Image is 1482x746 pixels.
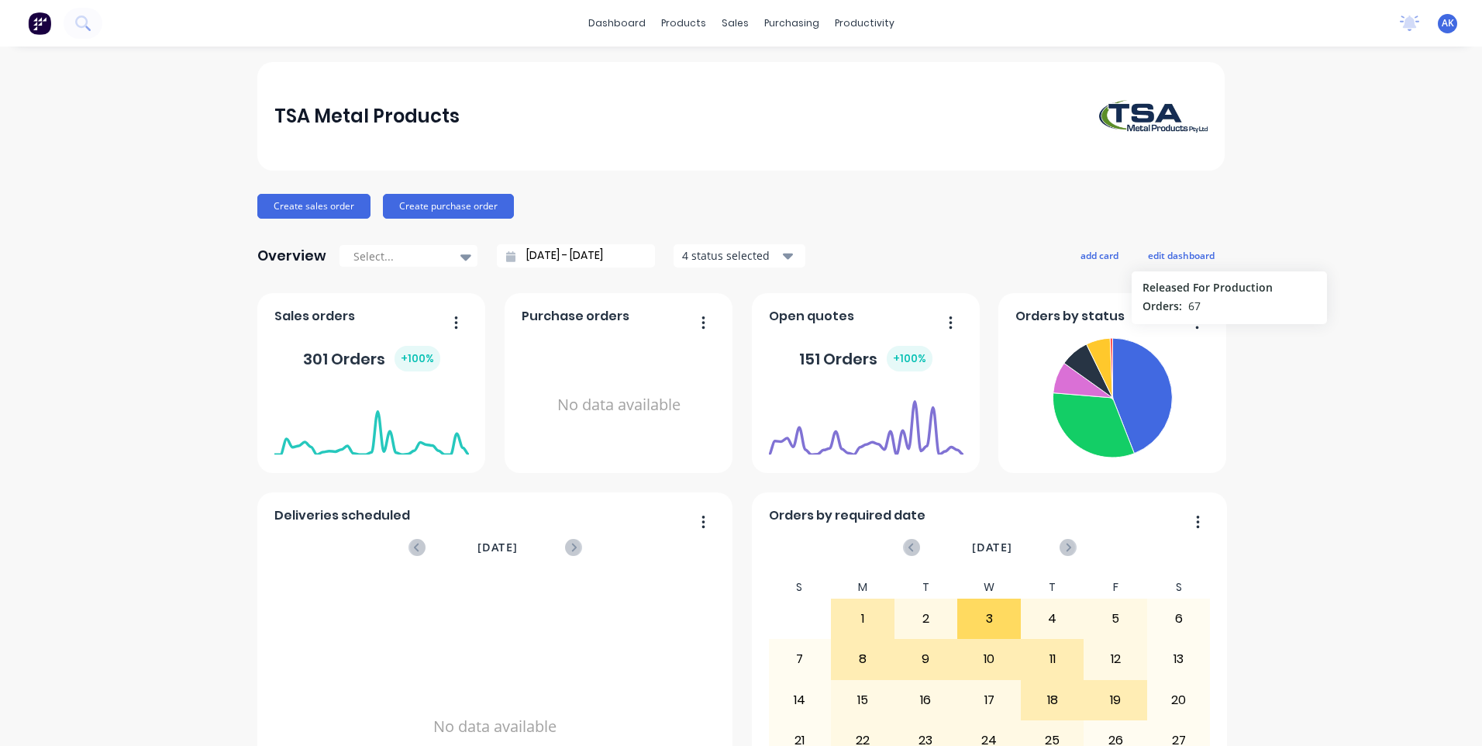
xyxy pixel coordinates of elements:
[1022,640,1084,679] div: 11
[832,640,894,679] div: 8
[894,576,958,599] div: T
[769,506,925,525] span: Orders by required date
[832,681,894,720] div: 15
[1022,599,1084,638] div: 4
[1015,307,1125,326] span: Orders by status
[383,194,514,219] button: Create purchase order
[895,681,957,720] div: 16
[303,346,440,371] div: 301 Orders
[274,101,460,132] div: TSA Metal Products
[1099,100,1208,133] img: TSA Metal Products
[274,307,355,326] span: Sales orders
[799,346,932,371] div: 151 Orders
[653,12,714,35] div: products
[957,576,1021,599] div: W
[28,12,51,35] img: Factory
[1084,681,1146,720] div: 19
[1148,681,1210,720] div: 20
[757,12,827,35] div: purchasing
[1084,576,1147,599] div: F
[1070,245,1129,265] button: add card
[714,12,757,35] div: sales
[769,640,831,679] div: 7
[887,346,932,371] div: + 100 %
[827,12,902,35] div: productivity
[769,307,854,326] span: Open quotes
[1148,640,1210,679] div: 13
[1084,640,1146,679] div: 12
[832,599,894,638] div: 1
[1148,599,1210,638] div: 6
[1084,599,1146,638] div: 5
[581,12,653,35] a: dashboard
[958,599,1020,638] div: 3
[257,194,370,219] button: Create sales order
[895,640,957,679] div: 9
[674,244,805,268] button: 4 status selected
[1147,576,1211,599] div: S
[522,307,629,326] span: Purchase orders
[1442,16,1454,30] span: AK
[1022,681,1084,720] div: 18
[1138,245,1225,265] button: edit dashboard
[1021,576,1084,599] div: T
[895,599,957,638] div: 2
[768,576,832,599] div: S
[972,539,1012,556] span: [DATE]
[958,640,1020,679] div: 10
[769,681,831,720] div: 14
[522,332,716,478] div: No data available
[682,247,780,264] div: 4 status selected
[395,346,440,371] div: + 100 %
[958,681,1020,720] div: 17
[257,240,326,271] div: Overview
[477,539,518,556] span: [DATE]
[831,576,894,599] div: M
[274,506,410,525] span: Deliveries scheduled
